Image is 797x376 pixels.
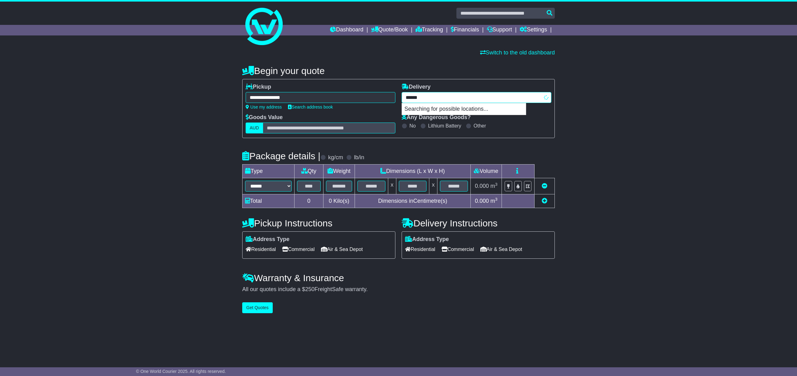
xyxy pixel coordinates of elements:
span: m [490,183,498,189]
a: Use my address [246,104,282,109]
span: Commercial [441,244,474,254]
p: Searching for possible locations... [402,103,526,115]
a: Dashboard [330,25,363,35]
span: Commercial [282,244,314,254]
h4: Warranty & Insurance [242,273,555,283]
label: Pickup [246,84,271,91]
label: lb/in [354,154,364,161]
td: x [388,178,396,194]
a: Tracking [416,25,443,35]
span: m [490,198,498,204]
div: All our quotes include a $ FreightSafe warranty. [242,286,555,293]
label: Delivery [402,84,431,91]
td: Dimensions (L x W x H) [355,165,470,178]
label: No [409,123,416,129]
span: Residential [246,244,276,254]
a: Remove this item [542,183,547,189]
label: AUD [246,123,263,133]
span: 0.000 [475,198,489,204]
a: Support [487,25,512,35]
span: 250 [305,286,314,292]
span: © One World Courier 2025. All rights reserved. [136,369,226,374]
td: Qty [295,165,323,178]
label: Any Dangerous Goods? [402,114,471,121]
label: Lithium Battery [428,123,461,129]
td: Type [243,165,295,178]
button: Get Quotes [242,302,273,313]
a: Financials [451,25,479,35]
label: Address Type [246,236,290,243]
td: Total [243,194,295,208]
label: Other [474,123,486,129]
td: Weight [323,165,355,178]
a: Add new item [542,198,547,204]
label: Goods Value [246,114,283,121]
label: Address Type [405,236,449,243]
typeahead: Please provide city [402,92,551,103]
a: Quote/Book [371,25,408,35]
sup: 3 [495,197,498,202]
td: x [429,178,437,194]
td: Dimensions in Centimetre(s) [355,194,470,208]
span: Air & Sea Depot [480,244,522,254]
a: Switch to the old dashboard [480,49,555,56]
span: Residential [405,244,435,254]
h4: Pickup Instructions [242,218,395,228]
label: kg/cm [328,154,343,161]
sup: 3 [495,182,498,187]
h4: Package details | [242,151,320,161]
a: Settings [520,25,547,35]
span: Air & Sea Depot [321,244,363,254]
span: 0 [329,198,332,204]
td: Kilo(s) [323,194,355,208]
h4: Delivery Instructions [402,218,555,228]
td: Volume [470,165,502,178]
td: 0 [295,194,323,208]
h4: Begin your quote [242,66,555,76]
span: 0.000 [475,183,489,189]
a: Search address book [288,104,333,109]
